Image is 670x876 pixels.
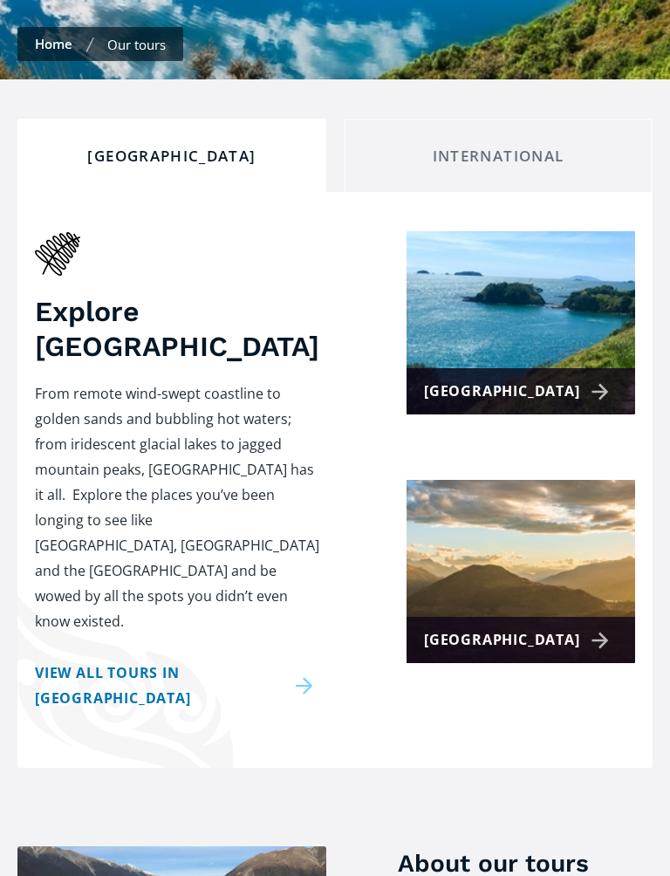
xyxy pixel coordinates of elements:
p: From remote wind-swept coastline to golden sands and bubbling hot waters; from iridescent glacial... [35,381,319,634]
div: [GEOGRAPHIC_DATA] [424,627,615,653]
a: View all tours in [GEOGRAPHIC_DATA] [35,660,319,711]
a: [GEOGRAPHIC_DATA] [407,231,635,414]
a: Home [35,35,72,52]
nav: breadcrumbs [17,27,183,61]
h3: Explore [GEOGRAPHIC_DATA] [35,294,319,364]
a: [GEOGRAPHIC_DATA] [407,480,635,663]
div: International [359,147,638,166]
div: [GEOGRAPHIC_DATA] [32,147,311,166]
div: [GEOGRAPHIC_DATA] [424,379,615,404]
div: Our tours [107,36,166,53]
